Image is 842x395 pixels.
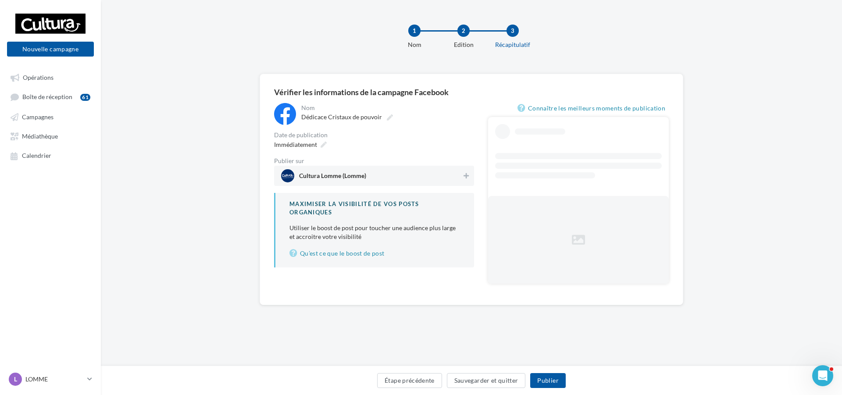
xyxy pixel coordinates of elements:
[22,93,72,101] span: Boîte de réception
[14,375,17,384] span: L
[80,94,90,101] div: 61
[22,132,58,140] span: Médiathèque
[22,152,51,160] span: Calendrier
[7,371,94,388] a: L LOMME
[386,40,442,49] div: Nom
[530,373,565,388] button: Publier
[7,42,94,57] button: Nouvelle campagne
[812,365,833,386] iframe: Intercom live chat
[5,69,96,85] a: Opérations
[5,147,96,163] a: Calendrier
[289,224,460,241] p: Utiliser le boost de post pour toucher une audience plus large et accroitre votre visibilité
[289,248,460,259] a: Qu’est ce que le boost de post
[485,40,541,49] div: Récapitulatif
[377,373,442,388] button: Étape précédente
[274,132,474,138] div: Date de publication
[301,113,382,121] span: Dédicace Cristaux de pouvoir
[289,200,460,216] div: Maximiser la visibilité de vos posts organiques
[274,158,474,164] div: Publier sur
[274,141,317,148] span: Immédiatement
[507,25,519,37] div: 3
[457,25,470,37] div: 2
[5,128,96,144] a: Médiathèque
[25,375,84,384] p: LOMME
[301,105,472,111] div: Nom
[517,103,669,114] a: Connaître les meilleurs moments de publication
[23,74,54,81] span: Opérations
[447,373,526,388] button: Sauvegarder et quitter
[5,89,96,105] a: Boîte de réception61
[408,25,421,37] div: 1
[274,88,669,96] div: Vérifier les informations de la campagne Facebook
[22,113,54,121] span: Campagnes
[435,40,492,49] div: Edition
[299,173,366,182] span: Cultura Lomme (Lomme)
[5,109,96,125] a: Campagnes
